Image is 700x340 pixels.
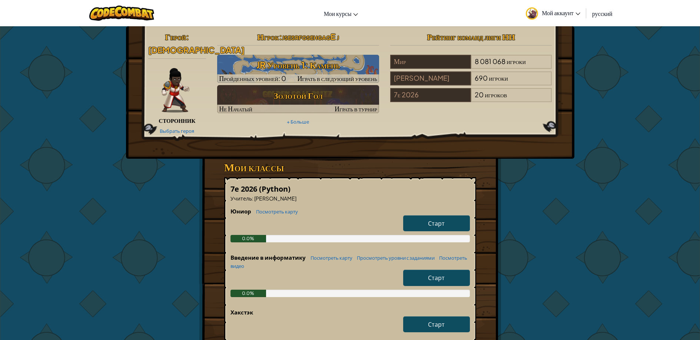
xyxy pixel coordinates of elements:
ya-tr-span: Старт [428,219,445,227]
a: Играть в следующий уровень [217,55,379,83]
ya-tr-span: Учитель [230,195,252,202]
ya-tr-span: сторонник [159,114,195,125]
a: Золотой ГолНе НачатыйИграть в турнир [217,85,379,113]
a: русский [588,3,616,23]
ya-tr-span: 7е 2026 [230,184,257,194]
ya-tr-span: 8 081 068 [475,57,505,65]
ya-tr-span: 7е 2026 [394,90,419,99]
ya-tr-span: [PERSON_NAME] [394,74,449,82]
a: Мои курсы [320,3,362,23]
img: Логотип CodeCombat [89,6,154,21]
ya-tr-span: Мои классы [224,160,284,174]
ya-tr-span: Посмотреть карту [256,209,298,215]
ya-tr-span: Старт [428,274,445,282]
div: 0.0% [230,290,266,297]
ya-tr-span: Пройденных уровней: 0 [219,74,286,83]
h3: JR Уровень 1: Камень [217,57,379,73]
ya-tr-span: Рейтинг команд лиги ИИ [427,31,515,42]
span: Играть в следующий уровень [297,74,377,83]
span: Играть в турнир [335,104,377,113]
a: Мой аккаунт [522,1,584,25]
ya-tr-span: Мой аккаунт [542,9,574,17]
ya-tr-span: игроков [485,90,507,99]
ya-tr-span: 690 [475,74,488,82]
ya-tr-span: Выбрать героя [160,128,194,134]
ya-tr-span: Хакстэк [230,309,253,316]
ya-tr-span: Мои курсы [324,10,352,17]
ya-tr-span: Игрок [257,31,279,42]
ya-tr-span: Юниор [230,208,251,215]
ya-tr-span: Мир [394,57,406,65]
img: JR Уровень 1: Камень [217,55,379,83]
img: champion-pose.png [162,68,189,112]
div: 0.0% [230,235,266,242]
ya-tr-span: + Больше [287,119,309,125]
ya-tr-span: игроки [489,74,508,82]
ya-tr-span: : [279,31,282,42]
a: Старт [403,316,470,332]
img: avatar [526,7,538,20]
ya-tr-span: jsesrfgsehgagE j [282,31,339,42]
ya-tr-span: Герой [165,31,186,42]
ya-tr-span: русский [592,10,613,17]
img: Золотой Гол [217,85,379,113]
ya-tr-span: Посмотреть карту [311,255,352,261]
ya-tr-span: Не Начатый [219,104,252,113]
ya-tr-span: : [252,195,253,202]
ya-tr-span: [DEMOGRAPHIC_DATA] [148,45,245,55]
ya-tr-span: : [186,31,189,42]
a: 7е 202620игроков [390,95,552,104]
ya-tr-span: (Python) [259,184,291,194]
h3: Золотой Гол [217,87,379,104]
a: [PERSON_NAME]690игроки [390,78,552,87]
ya-tr-span: игроки [507,57,526,65]
ya-tr-span: Старт [428,320,445,328]
a: Мир8 081 068игроки [390,62,552,70]
ya-tr-span: 20 [475,90,484,99]
ya-tr-span: [PERSON_NAME] [254,195,296,202]
ya-tr-span: Введение в информатику [230,254,306,261]
ya-tr-span: Просмотреть уровни с заданиями [357,255,435,261]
